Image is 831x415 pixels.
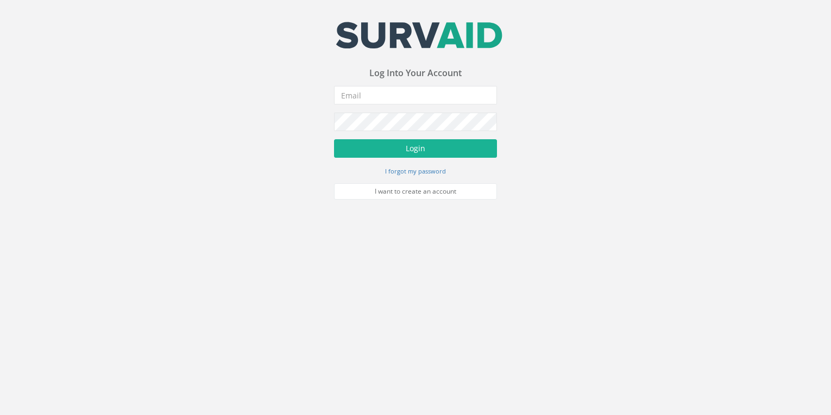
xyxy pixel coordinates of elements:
small: I forgot my password [385,167,446,175]
button: Login [334,139,497,158]
input: Email [334,86,497,104]
a: I forgot my password [385,166,446,176]
a: I want to create an account [334,183,497,200]
h3: Log Into Your Account [334,69,497,78]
